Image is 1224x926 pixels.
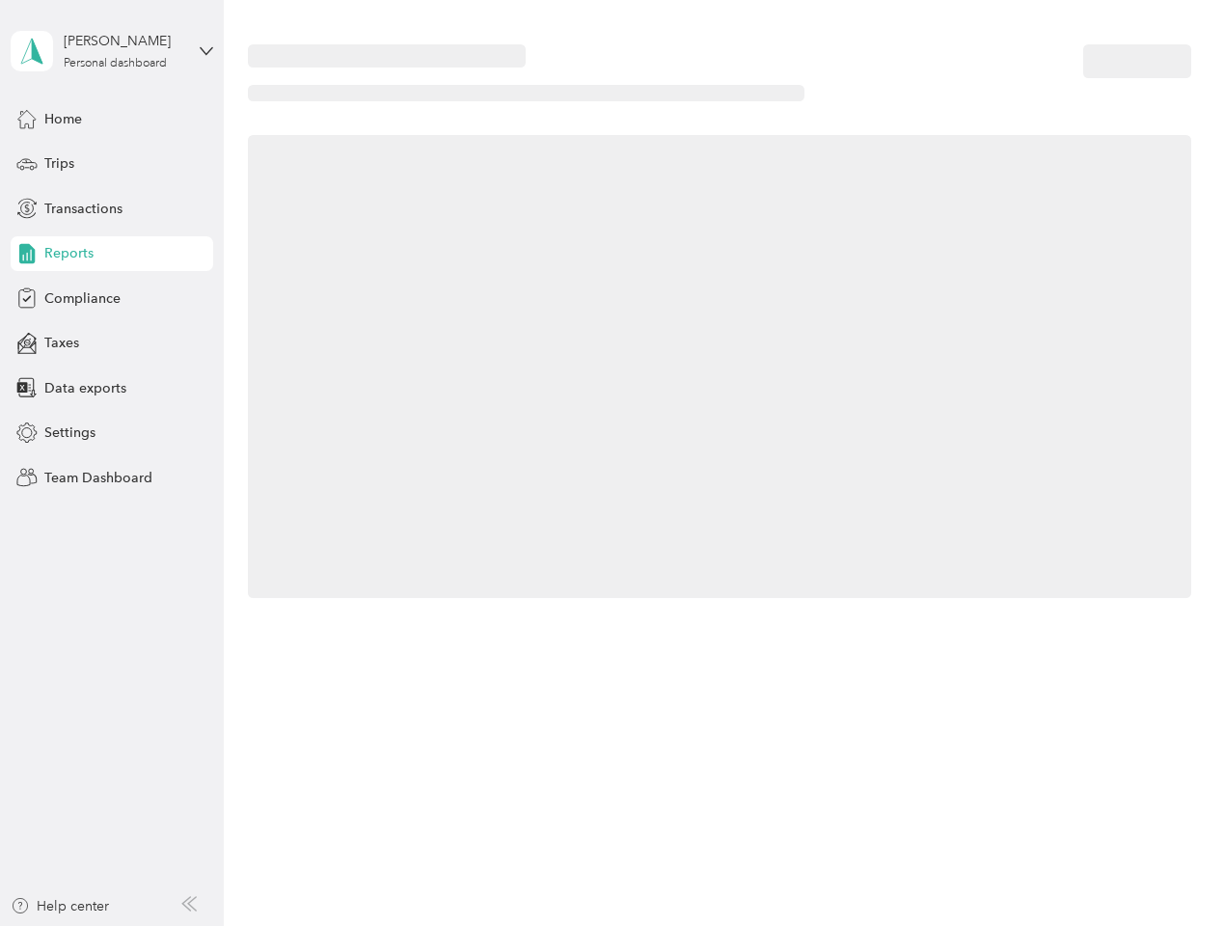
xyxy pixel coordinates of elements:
button: Help center [11,896,109,916]
span: Home [44,109,82,129]
span: Team Dashboard [44,468,152,488]
span: Compliance [44,288,121,309]
div: [PERSON_NAME] [64,31,184,51]
span: Taxes [44,333,79,353]
span: Trips [44,153,74,174]
div: Personal dashboard [64,58,167,69]
span: Data exports [44,378,126,398]
span: Reports [44,243,94,263]
span: Transactions [44,199,122,219]
span: Settings [44,422,95,443]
